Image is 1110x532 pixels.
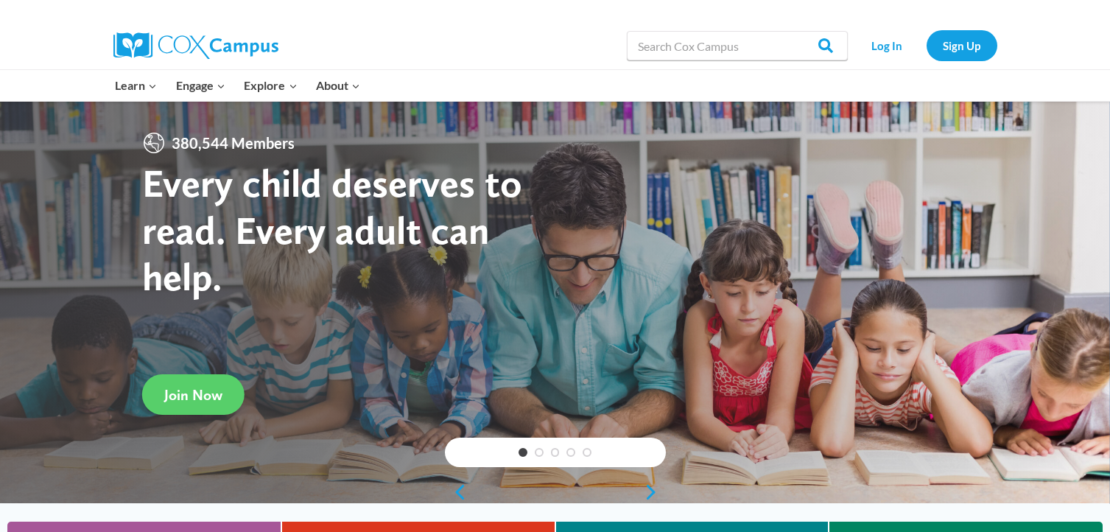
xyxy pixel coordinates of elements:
[316,76,360,95] span: About
[551,448,560,457] a: 3
[627,31,848,60] input: Search Cox Campus
[445,483,467,501] a: previous
[176,76,225,95] span: Engage
[113,32,278,59] img: Cox Campus
[244,76,297,95] span: Explore
[644,483,666,501] a: next
[142,374,245,415] a: Join Now
[445,477,666,507] div: content slider buttons
[583,448,591,457] a: 5
[142,159,522,300] strong: Every child deserves to read. Every adult can help.
[927,30,997,60] a: Sign Up
[166,131,301,155] span: 380,544 Members
[535,448,544,457] a: 2
[106,70,370,101] nav: Primary Navigation
[164,386,222,404] span: Join Now
[519,448,527,457] a: 1
[115,76,157,95] span: Learn
[855,30,919,60] a: Log In
[566,448,575,457] a: 4
[855,30,997,60] nav: Secondary Navigation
